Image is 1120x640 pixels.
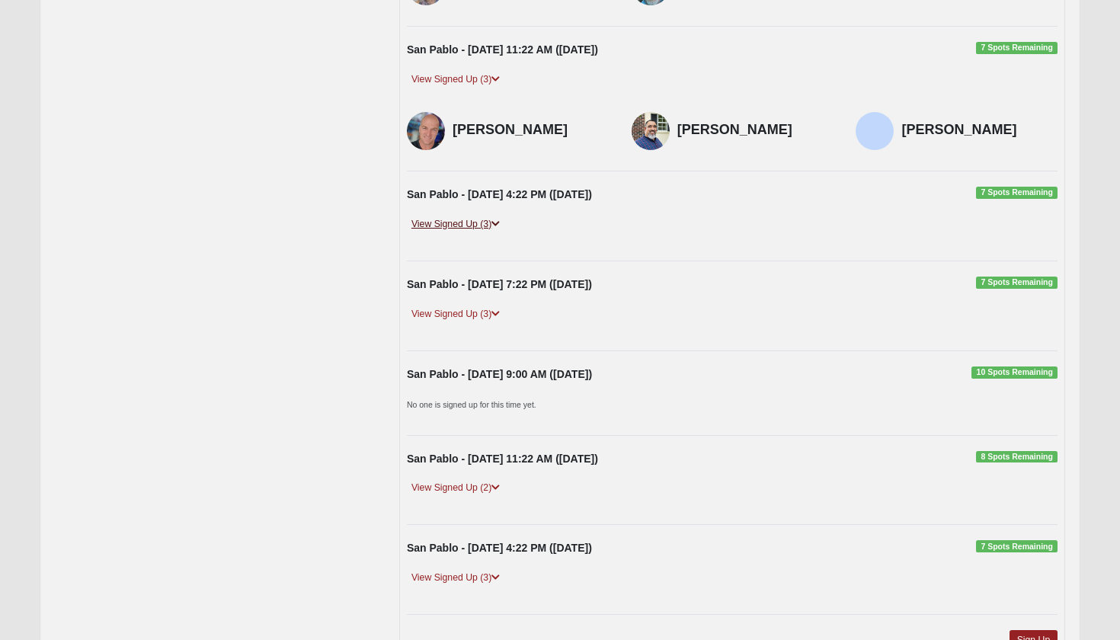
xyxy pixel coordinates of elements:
h4: [PERSON_NAME] [453,122,609,139]
a: View Signed Up (3) [407,306,504,322]
span: 10 Spots Remaining [971,366,1058,379]
span: 7 Spots Remaining [976,277,1058,289]
a: View Signed Up (2) [407,480,504,496]
strong: San Pablo - [DATE] 9:00 AM ([DATE]) [407,368,592,380]
img: Tiffani Lancaster [856,112,894,150]
strong: San Pablo - [DATE] 11:22 AM ([DATE]) [407,43,598,56]
strong: San Pablo - [DATE] 7:22 PM ([DATE]) [407,278,592,290]
strong: San Pablo - [DATE] 4:22 PM ([DATE]) [407,188,592,200]
a: View Signed Up (3) [407,216,504,232]
span: 7 Spots Remaining [976,540,1058,552]
strong: San Pablo - [DATE] 11:22 AM ([DATE]) [407,453,598,465]
h4: [PERSON_NAME] [677,122,834,139]
span: 7 Spots Remaining [976,187,1058,199]
img: Bill Lancaster [632,112,670,150]
a: View Signed Up (3) [407,72,504,88]
small: No one is signed up for this time yet. [407,400,536,409]
span: 8 Spots Remaining [976,451,1058,463]
h4: [PERSON_NAME] [901,122,1058,139]
img: TJ Haines [407,112,445,150]
a: View Signed Up (3) [407,570,504,586]
span: 7 Spots Remaining [976,42,1058,54]
strong: San Pablo - [DATE] 4:22 PM ([DATE]) [407,542,592,554]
